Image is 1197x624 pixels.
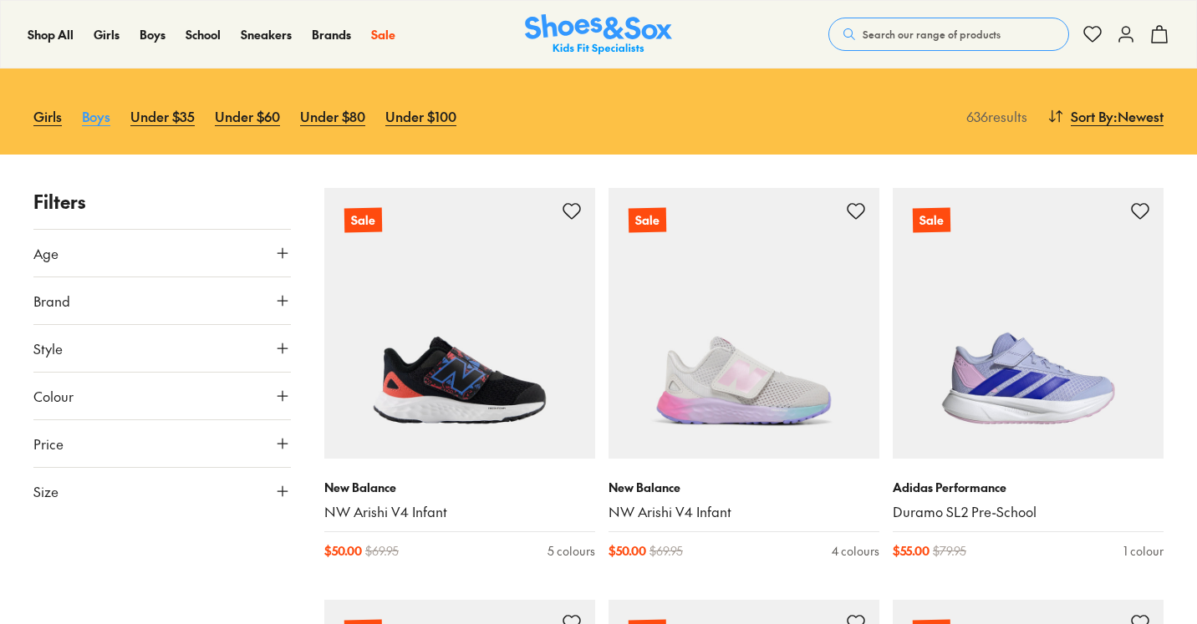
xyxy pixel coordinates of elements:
span: Brand [33,291,70,311]
span: $ 79.95 [933,542,966,560]
p: Sale [344,208,382,233]
a: Under $80 [300,98,365,134]
span: Colour [33,386,74,406]
a: Sale [371,26,395,43]
span: Size [33,481,59,501]
button: Age [33,230,291,276]
span: $ 69.95 [649,542,683,560]
p: 636 results [960,106,1027,126]
a: Duramo SL2 Pre-School [893,503,1164,521]
a: Sale [609,188,879,459]
span: : Newest [1113,106,1164,126]
span: Style [33,338,63,358]
p: Adidas Performance [893,479,1164,496]
button: Style [33,325,291,372]
a: School [186,26,221,43]
a: Sale [893,188,1164,459]
a: Under $100 [385,98,456,134]
a: Shoes & Sox [525,14,672,55]
a: Shop All [28,26,74,43]
div: 1 colour [1123,542,1164,560]
button: Sort By:Newest [1047,98,1164,134]
span: $ 69.95 [365,542,399,560]
span: Search our range of products [863,27,1001,42]
a: NW Arishi V4 Infant [324,503,595,521]
a: Boys [140,26,166,43]
button: Price [33,420,291,467]
a: Boys [82,98,110,134]
span: Age [33,243,59,263]
div: 4 colours [832,542,879,560]
span: $ 55.00 [893,542,930,560]
p: Sale [913,208,950,233]
span: $ 50.00 [609,542,646,560]
button: Brand [33,277,291,324]
div: 5 colours [548,542,595,560]
span: $ 50.00 [324,542,362,560]
button: Colour [33,373,291,419]
a: Brands [312,26,351,43]
p: Filters [33,188,291,216]
button: Size [33,468,291,515]
img: SNS_Logo_Responsive.svg [525,14,672,55]
a: Under $60 [215,98,280,134]
span: Sort By [1071,106,1113,126]
a: Girls [33,98,62,134]
p: Sale [629,208,666,233]
p: New Balance [609,479,879,496]
a: Sale [324,188,595,459]
a: Girls [94,26,120,43]
a: Under $35 [130,98,195,134]
button: Search our range of products [828,18,1069,51]
span: Price [33,434,64,454]
p: New Balance [324,479,595,496]
a: Sneakers [241,26,292,43]
a: NW Arishi V4 Infant [609,503,879,521]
